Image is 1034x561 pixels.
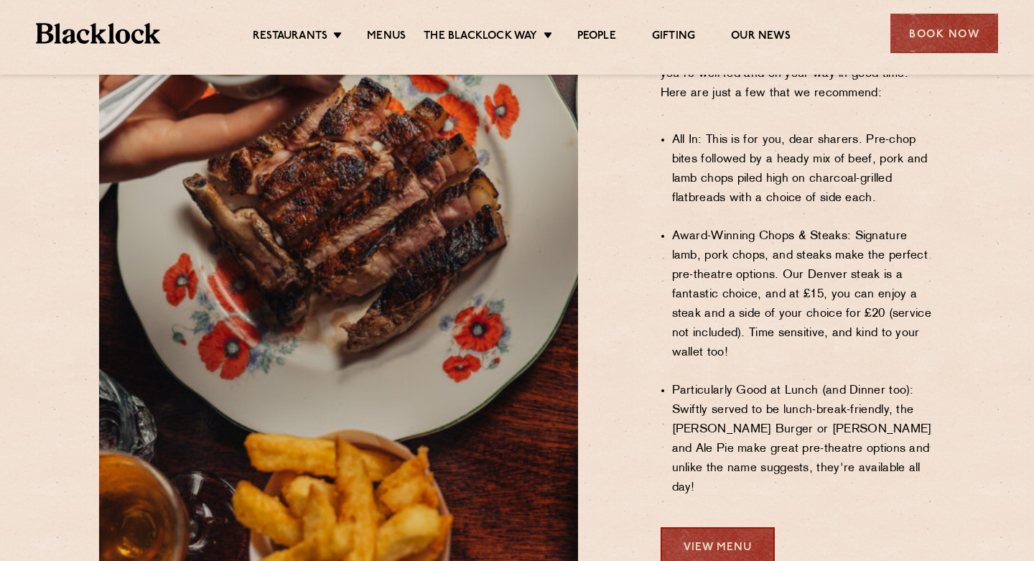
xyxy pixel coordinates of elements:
[672,381,936,498] li: Particularly Good at Lunch (and Dinner too): Swiftly served to be lunch-break-friendly, the [PERS...
[652,29,695,45] a: Gifting
[36,23,160,44] img: BL_Textured_Logo-footer-cropped.svg
[672,131,936,208] li: All In: This is for you, dear sharers. Pre-chop bites followed by a heady mix of beef, pork and l...
[731,29,791,45] a: Our News
[253,29,327,45] a: Restaurants
[672,227,936,363] li: Award-Winning Chops & Steaks: Signature lamb, pork chops, and steaks make the perfect pre-theatre...
[890,14,998,53] div: Book Now
[424,29,537,45] a: The Blacklock Way
[577,29,616,45] a: People
[367,29,406,45] a: Menus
